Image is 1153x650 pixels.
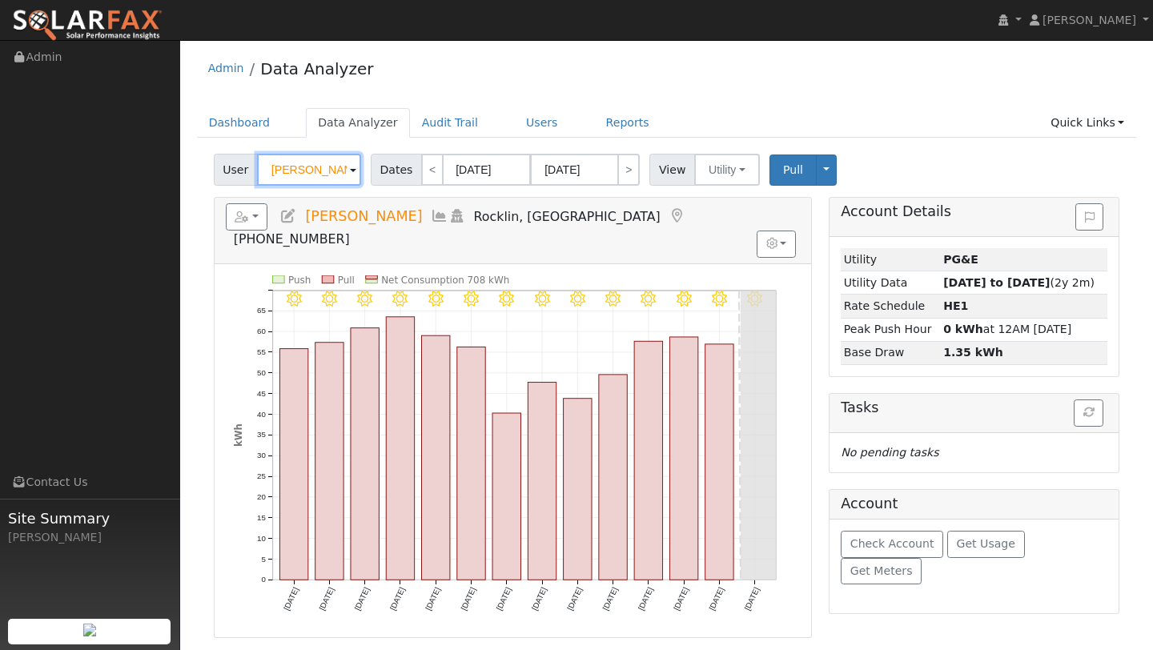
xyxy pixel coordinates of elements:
[841,318,940,341] td: Peak Push Hour
[257,154,361,186] input: Select a User
[943,299,968,312] strong: J
[338,275,355,286] text: Pull
[605,291,621,307] i: 8/29 - Clear
[1043,14,1136,26] span: [PERSON_NAME]
[257,430,266,439] text: 35
[386,317,414,580] rect: onclick=""
[392,291,408,307] i: 8/23 - MostlyClear
[305,208,422,224] span: [PERSON_NAME]
[1075,203,1103,231] button: Issue History
[421,335,449,580] rect: onclick=""
[232,423,243,447] text: kWh
[850,537,934,550] span: Check Account
[599,375,627,580] rect: onclick=""
[708,586,726,612] text: [DATE]
[381,275,509,286] text: Net Consumption 708 kWh
[197,108,283,138] a: Dashboard
[634,341,662,580] rect: onclick=""
[514,108,570,138] a: Users
[670,337,698,580] rect: onclick=""
[957,537,1015,550] span: Get Usage
[570,291,585,307] i: 8/28 - Clear
[841,446,938,459] i: No pending tasks
[424,586,442,612] text: [DATE]
[601,586,620,612] text: [DATE]
[257,534,266,543] text: 10
[257,410,266,419] text: 40
[352,586,371,612] text: [DATE]
[8,529,171,546] div: [PERSON_NAME]
[459,586,477,612] text: [DATE]
[257,513,266,522] text: 15
[850,564,913,577] span: Get Meters
[431,208,448,224] a: Multi-Series Graph
[564,399,592,580] rect: onclick=""
[694,154,760,186] button: Utility
[565,586,584,612] text: [DATE]
[637,586,655,612] text: [DATE]
[841,558,922,585] button: Get Meters
[617,154,640,186] a: >
[257,471,266,480] text: 25
[428,291,444,307] i: 8/24 - MostlyClear
[943,276,1095,289] span: (2y 2m)
[943,253,978,266] strong: ID: 17231316, authorized: 08/28/25
[257,347,266,356] text: 55
[841,248,940,271] td: Utility
[286,291,301,307] i: 8/20 - Clear
[528,383,556,580] rect: onclick=""
[208,62,244,74] a: Admin
[941,318,1108,341] td: at 12AM [DATE]
[1074,399,1103,427] button: Refresh
[841,496,898,512] h5: Account
[279,208,297,224] a: Edit User (36336)
[594,108,661,138] a: Reports
[474,209,661,224] span: Rocklin, [GEOGRAPHIC_DATA]
[357,291,372,307] i: 8/22 - MostlyClear
[322,291,337,307] i: 8/21 - MostlyClear
[783,163,803,176] span: Pull
[214,154,258,186] span: User
[943,323,983,335] strong: 0 kWh
[641,291,657,307] i: 8/30 - Clear
[257,451,266,459] text: 30
[457,347,485,580] rect: onclick=""
[282,586,300,612] text: [DATE]
[947,531,1025,558] button: Get Usage
[943,276,1050,289] strong: [DATE] to [DATE]
[669,208,686,224] a: Map
[649,154,695,186] span: View
[495,586,513,612] text: [DATE]
[260,59,373,78] a: Data Analyzer
[315,343,343,580] rect: onclick=""
[464,291,479,307] i: 8/25 - Clear
[448,208,466,224] a: Login As (last Never)
[279,349,307,580] rect: onclick=""
[705,344,733,580] rect: onclick=""
[257,492,266,501] text: 20
[535,291,550,307] i: 8/27 - Clear
[499,291,514,307] i: 8/26 - MostlyClear
[317,586,335,612] text: [DATE]
[261,555,265,564] text: 5
[743,586,761,612] text: [DATE]
[83,624,96,636] img: retrieve
[388,586,407,612] text: [DATE]
[943,346,1003,359] strong: 1.35 kWh
[288,275,311,286] text: Push
[677,291,692,307] i: 8/31 - Clear
[492,413,520,580] rect: onclick=""
[421,154,444,186] a: <
[234,231,350,247] span: [PHONE_NUMBER]
[351,328,379,580] rect: onclick=""
[672,586,690,612] text: [DATE]
[841,203,1107,220] h5: Account Details
[371,154,422,186] span: Dates
[712,291,727,307] i: 9/01 - Clear
[306,108,410,138] a: Data Analyzer
[8,508,171,529] span: Site Summary
[769,154,817,186] button: Pull
[841,531,943,558] button: Check Account
[261,576,266,584] text: 0
[257,306,266,315] text: 65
